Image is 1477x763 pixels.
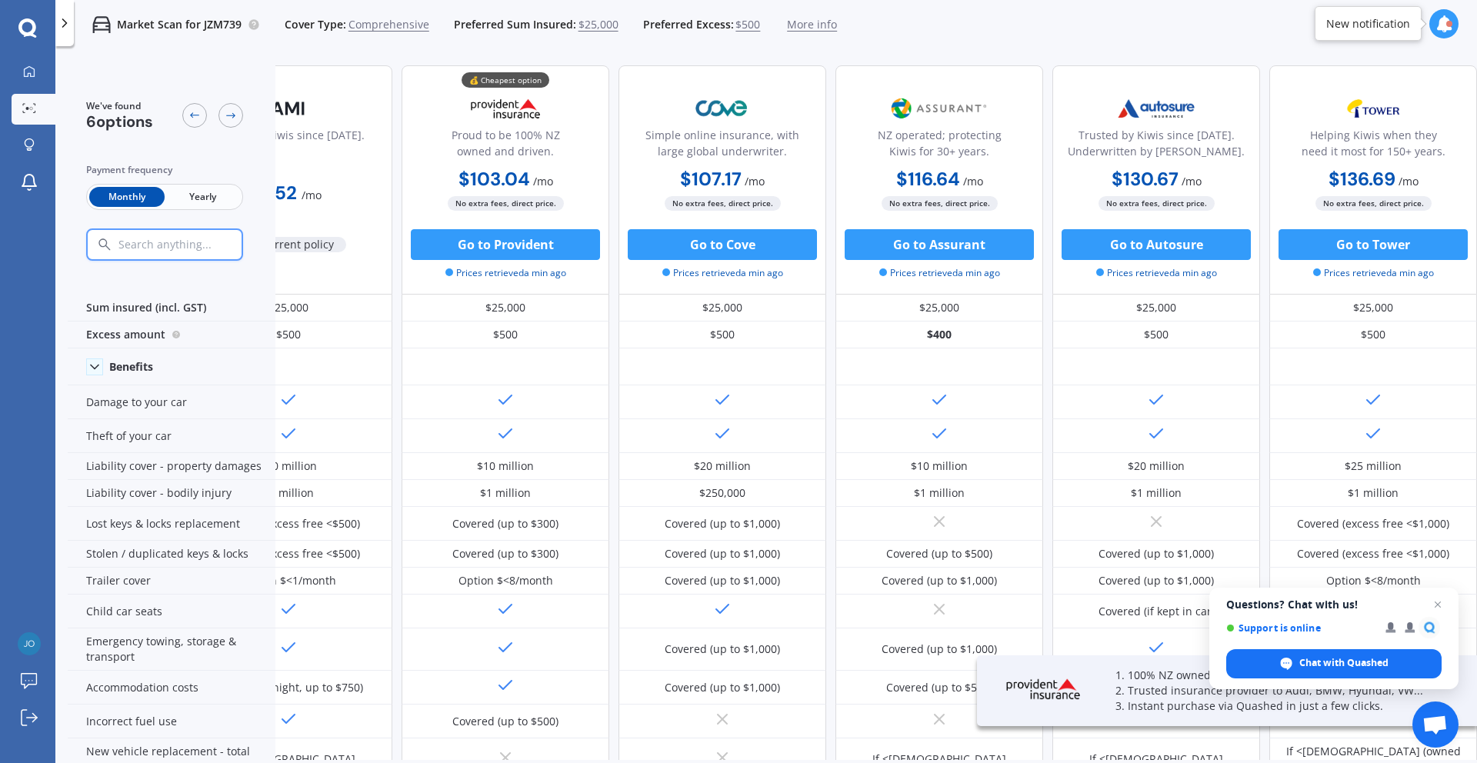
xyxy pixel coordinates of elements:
[1345,458,1402,474] div: $25 million
[445,266,566,280] span: Prices retrieved a min ago
[212,127,365,165] div: Caring for Kiwis since [DATE].
[348,17,429,32] span: Comprehensive
[480,485,531,501] div: $1 million
[665,196,781,211] span: No extra fees, direct price.
[578,17,618,32] span: $25,000
[533,174,553,188] span: / mo
[117,17,242,32] p: Market Scan for JZM739
[665,516,780,531] div: Covered (up to $1,000)
[1096,266,1217,280] span: Prices retrieved a min ago
[1326,16,1410,32] div: New notification
[1226,598,1442,611] span: Questions? Chat with us!
[462,72,549,88] div: 💰 Cheapest option
[402,295,609,322] div: $25,000
[217,516,360,531] div: Covered (excess free <$500)
[882,641,997,657] div: Covered (up to $1,000)
[1348,485,1399,501] div: $1 million
[1282,127,1464,165] div: Helping Kiwis when they need it most for 150+ years.
[963,174,983,188] span: / mo
[1112,167,1179,191] b: $130.67
[1412,701,1459,748] div: Open chat
[643,17,734,32] span: Preferred Excess:
[672,89,773,128] img: Cove.webp
[1226,622,1375,634] span: Support is online
[699,485,745,501] div: $250,000
[1269,322,1477,348] div: $500
[415,127,596,165] div: Proud to be 100% NZ owned and driven.
[1115,668,1439,683] p: 1. 100% NZ owned. Established in [DATE].
[285,17,346,32] span: Cover Type:
[256,181,297,205] b: $152
[165,187,240,207] span: Yearly
[1269,295,1477,322] div: $25,000
[68,568,275,595] div: Trailer cover
[185,295,392,322] div: $25,000
[238,89,339,128] img: AMI-text-1.webp
[1329,167,1395,191] b: $136.69
[217,546,360,561] div: Covered (excess free <$500)
[18,632,41,655] img: d4c3f81181f4d6a97ce27436349cd180
[1299,656,1389,670] span: Chat with Quashed
[1182,174,1202,188] span: / mo
[889,89,990,128] img: Assurant.png
[1105,89,1207,128] img: Autosure.webp
[911,458,968,474] div: $10 million
[68,295,275,322] div: Sum insured (incl. GST)
[455,89,556,128] img: Provident.png
[215,680,363,695] div: Covered (1 night, up to $750)
[628,229,817,260] button: Go to Cove
[452,546,558,561] div: Covered (up to $300)
[68,453,275,480] div: Liability cover - property damages
[1115,683,1439,698] p: 2. Trusted insurance provider to Audi, BMW, Hyundai, VW...
[448,196,564,211] span: No extra fees, direct price.
[1326,573,1421,588] div: Option $<8/month
[109,360,153,374] div: Benefits
[68,705,275,738] div: Incorrect fuel use
[1297,516,1449,531] div: Covered (excess free <$1,000)
[477,458,534,474] div: $10 million
[632,127,813,165] div: Simple online insurance, with large global underwriter.
[302,188,322,202] span: / mo
[835,322,1043,348] div: $400
[1099,546,1214,561] div: Covered (up to $1,000)
[452,516,558,531] div: Covered (up to $300)
[68,671,275,705] div: Accommodation costs
[68,507,275,541] div: Lost keys & locks replacement
[735,17,760,32] span: $500
[882,573,997,588] div: Covered (up to $1,000)
[662,266,783,280] span: Prices retrieved a min ago
[1297,546,1449,561] div: Covered (excess free <$1,000)
[1279,229,1468,260] button: Go to Tower
[86,112,153,132] span: 6 options
[458,573,553,588] div: Option $<8/month
[1099,196,1215,211] span: No extra fees, direct price.
[68,480,275,507] div: Liability cover - bodily injury
[232,237,346,252] span: My current policy
[402,322,609,348] div: $500
[1062,229,1251,260] button: Go to Autosure
[1315,196,1432,211] span: No extra fees, direct price.
[86,162,243,178] div: Payment frequency
[68,628,275,671] div: Emergency towing, storage & transport
[665,680,780,695] div: Covered (up to $1,000)
[914,485,965,501] div: $1 million
[1128,458,1185,474] div: $20 million
[989,668,1097,709] img: Provident.webp
[694,458,751,474] div: $20 million
[618,295,826,322] div: $25,000
[1313,266,1434,280] span: Prices retrieved a min ago
[185,322,392,348] div: $500
[242,573,336,588] div: Option $<1/month
[787,17,837,32] span: More info
[1052,322,1260,348] div: $500
[263,485,314,501] div: $1 million
[1131,485,1182,501] div: $1 million
[1322,89,1424,128] img: Tower.webp
[1052,295,1260,322] div: $25,000
[1226,649,1442,678] div: Chat with Quashed
[1099,573,1214,588] div: Covered (up to $1,000)
[618,322,826,348] div: $500
[882,196,998,211] span: No extra fees, direct price.
[86,99,153,113] span: We've found
[680,167,742,191] b: $107.17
